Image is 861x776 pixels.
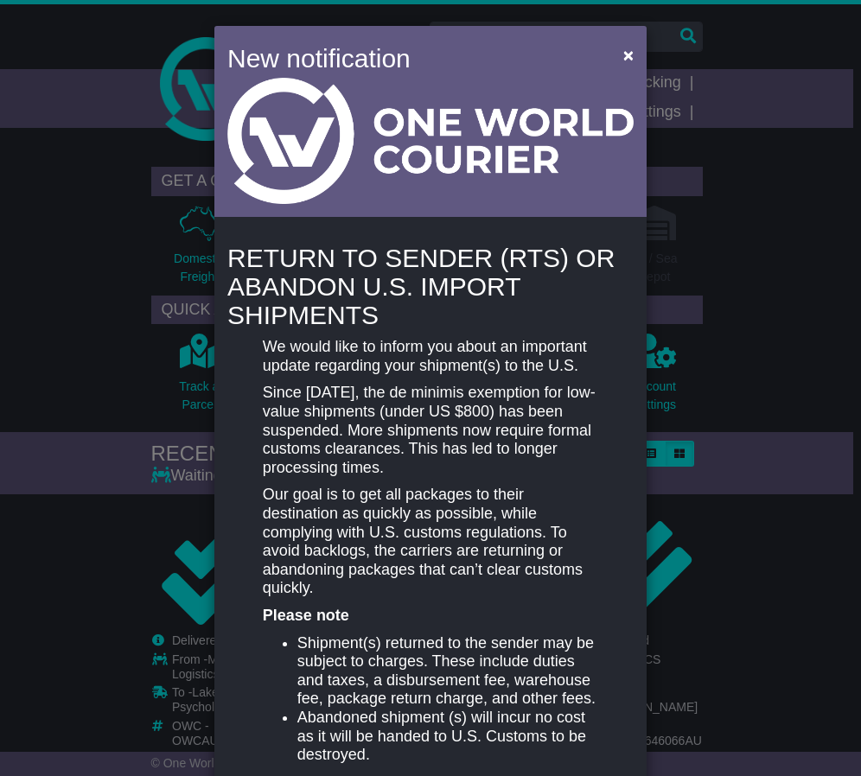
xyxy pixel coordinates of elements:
[227,39,598,78] h4: New notification
[263,486,598,598] p: Our goal is to get all packages to their destination as quickly as possible, while complying with...
[297,709,598,765] li: Abandoned shipment (s) will incur no cost as it will be handed to U.S. Customs to be destroyed.
[227,78,634,204] img: Light
[227,244,634,329] h4: RETURN TO SENDER (RTS) OR ABANDON U.S. IMPORT SHIPMENTS
[623,45,634,65] span: ×
[263,607,349,624] strong: Please note
[615,37,642,73] button: Close
[263,384,598,477] p: Since [DATE], the de minimis exemption for low-value shipments (under US $800) has been suspended...
[297,634,598,709] li: Shipment(s) returned to the sender may be subject to charges. These include duties and taxes, a d...
[263,338,598,375] p: We would like to inform you about an important update regarding your shipment(s) to the U.S.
